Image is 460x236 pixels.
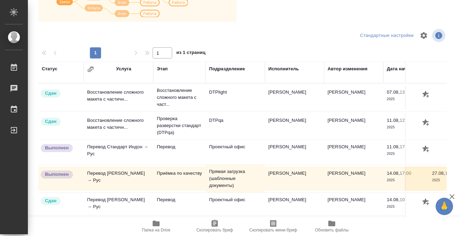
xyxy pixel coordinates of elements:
p: 07.08, [387,89,400,95]
p: 2025 [387,96,425,103]
span: 🙏 [438,199,450,214]
span: Папка на Drive [142,228,170,233]
button: Сгруппировать [87,66,94,73]
div: Дата начала [387,65,415,72]
td: Восстановление сложного макета с частичн... [84,85,153,110]
p: Сдан [45,90,56,97]
td: Прямая загрузка (шаблонные документы) [206,165,265,192]
span: Скопировать мини-бриф [249,228,297,233]
p: 2025 [387,203,425,210]
span: Обновить файлы [315,228,349,233]
p: Сдан [45,118,56,125]
td: [PERSON_NAME] [265,166,324,191]
div: Автор изменения [328,65,367,72]
td: DTPqa [206,113,265,138]
button: Добавить оценку [420,143,432,155]
p: 10:00 [400,197,411,202]
p: 12:00 [400,118,411,123]
p: Восстановление сложного макета с част... [157,87,202,108]
span: Посмотреть информацию [432,29,447,42]
button: Добавить оценку [420,196,432,208]
p: Сдан [45,197,56,204]
div: Подразделение [209,65,245,72]
button: Скопировать мини-бриф [244,217,302,236]
div: Услуга [116,65,131,72]
td: [PERSON_NAME] [265,140,324,164]
p: 13:00 [400,89,411,95]
td: Перевод [PERSON_NAME] → Рус [84,166,153,191]
p: 11.08, [387,118,400,123]
td: Восстановление сложного макета с частичн... [84,113,153,138]
button: Папка на Drive [127,217,185,236]
button: Обновить файлы [302,217,361,236]
td: [PERSON_NAME] [265,113,324,138]
p: 11.08, [387,144,400,149]
td: [PERSON_NAME] [324,85,383,110]
p: Выполнен [45,144,69,151]
p: 14.08, [387,197,400,202]
p: Проверка разверстки стандарт (DTPqa) [157,115,202,136]
p: 2025 [387,150,425,157]
span: из 1 страниц [176,48,206,58]
td: Перевод Стандарт Индон → Рус [84,140,153,164]
p: Выполнен [45,171,69,178]
td: [PERSON_NAME] [324,113,383,138]
td: Проектный офис [206,193,265,217]
p: Перевод [157,143,202,150]
td: DTPlight [206,85,265,110]
div: Исполнитель [268,65,299,72]
div: Статус [42,65,58,72]
button: Добавить оценку [420,89,432,101]
button: 🙏 [436,198,453,215]
p: 17:00 [400,171,411,176]
div: Этап [157,65,168,72]
p: Приёмка по качеству [157,170,202,177]
button: Добавить оценку [420,117,432,129]
button: Скопировать бриф [185,217,244,236]
td: [PERSON_NAME] [324,193,383,217]
td: [PERSON_NAME] [265,85,324,110]
td: [PERSON_NAME] [324,166,383,191]
p: 2025 [387,124,425,131]
span: Скопировать бриф [196,228,233,233]
td: [PERSON_NAME] [324,140,383,164]
p: 17:00 [400,144,411,149]
td: [PERSON_NAME] [265,193,324,217]
p: 2025 [387,177,425,184]
td: Проектный офис [206,140,265,164]
div: split button [358,30,415,41]
p: 14.08, [387,171,400,176]
p: Перевод [157,196,202,203]
span: Настроить таблицу [415,27,432,44]
td: Перевод [PERSON_NAME] → Рус [84,193,153,217]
